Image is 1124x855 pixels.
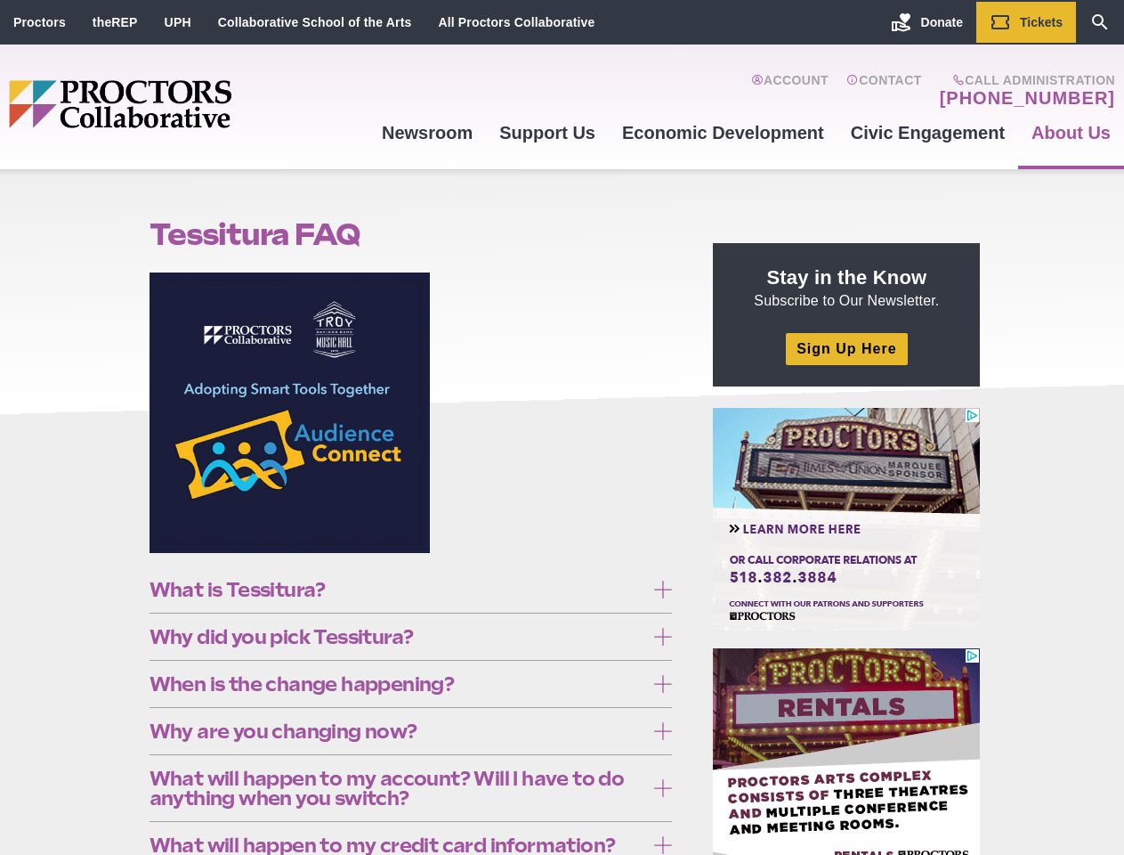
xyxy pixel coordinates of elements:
iframe: Advertisement [713,408,980,631]
a: Civic Engagement [837,109,1018,157]
a: Support Us [486,109,609,157]
a: Search [1076,2,1124,43]
a: theREP [93,15,138,29]
a: Account [751,73,829,109]
span: Why did you pick Tessitura? [150,627,645,647]
a: Economic Development [609,109,837,157]
img: Proctors logo [9,80,368,128]
p: Subscribe to Our Newsletter. [734,265,958,311]
a: Newsroom [368,109,486,157]
a: Proctors [13,15,66,29]
a: [PHONE_NUMBER] [940,87,1115,109]
span: Donate [921,15,963,29]
a: Collaborative School of the Arts [218,15,412,29]
a: Tickets [976,2,1076,43]
a: Sign Up Here [786,333,907,364]
a: Contact [846,73,922,109]
h1: Tessitura FAQ [150,217,673,251]
a: Donate [877,2,976,43]
span: Call Administration [934,73,1115,87]
span: Why are you changing now? [150,721,645,741]
a: All Proctors Collaborative [438,15,594,29]
span: What will happen to my account? Will I have to do anything when you switch? [150,769,645,808]
span: Tickets [1020,15,1063,29]
a: UPH [165,15,191,29]
strong: Stay in the Know [767,266,927,289]
span: When is the change happening? [150,674,645,694]
span: What is Tessitura? [150,580,645,599]
span: What will happen to my credit card information? [150,835,645,855]
a: About Us [1018,109,1124,157]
